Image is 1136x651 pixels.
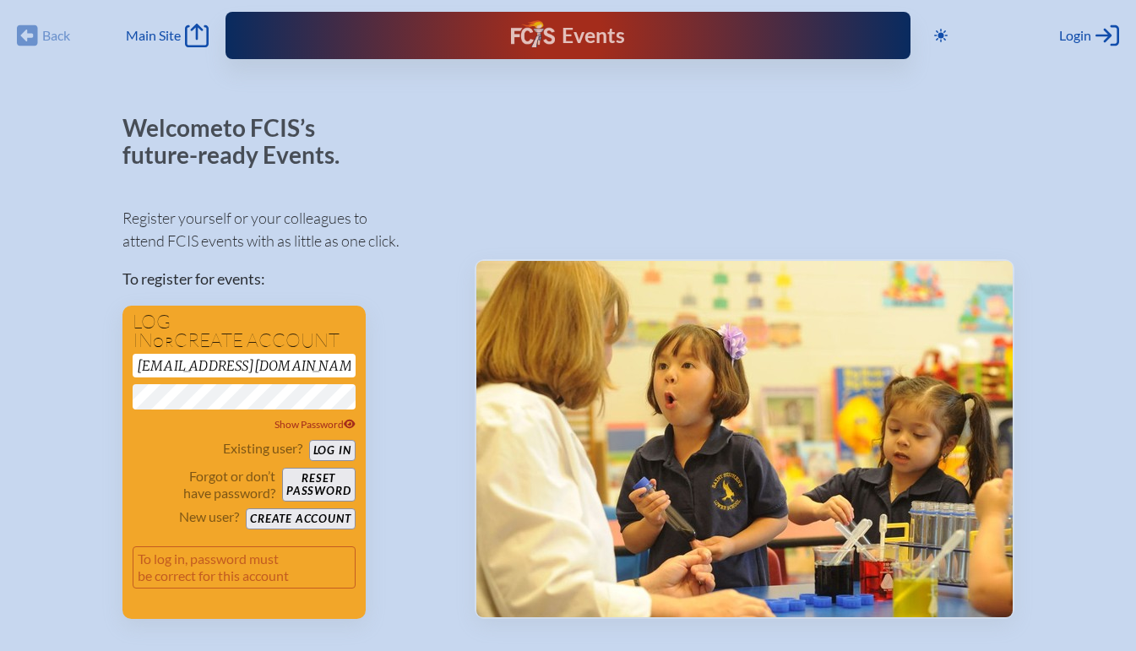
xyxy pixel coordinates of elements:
div: FCIS Events — Future ready [424,20,712,51]
p: Forgot or don’t have password? [133,468,276,502]
a: Main Site [126,24,209,47]
p: Register yourself or your colleagues to attend FCIS events with as little as one click. [122,207,448,252]
p: To register for events: [122,268,448,290]
img: Events [476,261,1013,617]
button: Resetpassword [282,468,355,502]
span: Main Site [126,27,181,44]
span: or [153,334,174,350]
button: Log in [309,440,356,461]
span: Login [1059,27,1091,44]
p: Existing user? [223,440,302,457]
h1: Log in create account [133,312,356,350]
button: Create account [246,508,355,529]
span: Show Password [274,418,356,431]
p: To log in, password must be correct for this account [133,546,356,589]
p: New user? [179,508,239,525]
p: Welcome to FCIS’s future-ready Events. [122,115,359,168]
input: Email [133,354,356,377]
